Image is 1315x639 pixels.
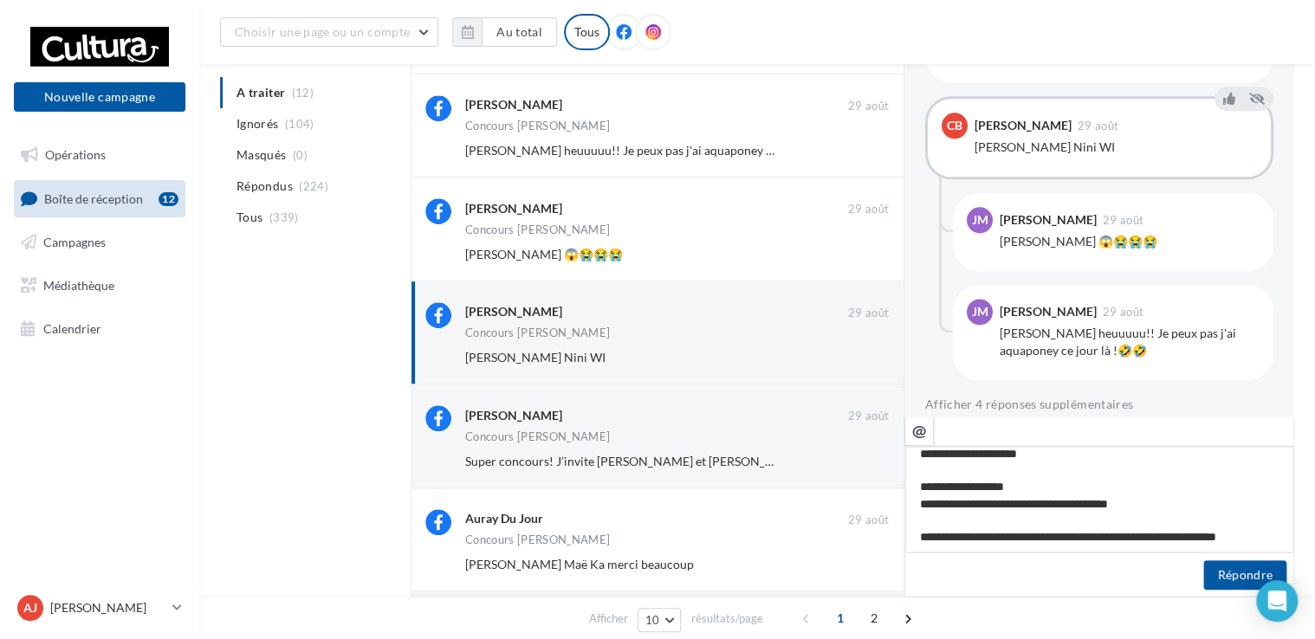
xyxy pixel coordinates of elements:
div: Auray Du Jour [465,510,543,527]
span: [PERSON_NAME] 😱😭😭😭 [465,247,623,261]
span: (0) [293,148,308,162]
span: Tous [236,209,262,226]
span: résultats/page [690,610,762,627]
i: @ [912,423,927,438]
span: 29 août [1103,215,1143,226]
span: 29 août [848,306,889,321]
span: JM [972,303,988,320]
span: [PERSON_NAME] heuuuuu!! Je peux pas j'ai aquaponey ce jour là !🤣🤣 [465,143,852,158]
div: [PERSON_NAME] [465,96,562,113]
div: [PERSON_NAME] [465,303,562,320]
span: 1 [826,604,854,632]
span: Choisir une page ou un compte [235,24,410,39]
span: AJ [23,599,37,616]
a: AJ [PERSON_NAME] [14,591,185,624]
button: Au total [452,17,557,47]
div: [PERSON_NAME] [975,119,1072,132]
span: Campagnes [43,235,106,249]
span: (104) [285,117,314,131]
span: Calendrier [43,320,101,335]
span: (339) [269,210,299,224]
div: Concours [PERSON_NAME] [465,534,610,545]
span: 29 août [848,99,889,114]
div: [PERSON_NAME] [1000,306,1097,318]
span: 10 [645,613,660,627]
span: (224) [299,179,328,193]
div: Concours [PERSON_NAME] [465,224,610,236]
div: [PERSON_NAME] [465,200,562,217]
span: 2 [860,604,888,632]
div: Concours [PERSON_NAME] [465,120,610,132]
span: CB [947,117,962,134]
span: Répondus [236,177,293,195]
div: [PERSON_NAME] [1000,214,1097,226]
span: 29 août [1078,120,1118,132]
button: Nouvelle campagne [14,82,185,112]
span: Afficher [589,610,628,627]
span: Boîte de réception [44,190,143,205]
span: 29 août [848,202,889,217]
div: 12 [159,192,178,206]
a: Médiathèque [10,268,189,304]
span: Ignorés [236,115,278,132]
div: [PERSON_NAME] 😱😭😭😭 [1000,233,1260,250]
span: 29 août [848,513,889,528]
a: Calendrier [10,311,189,347]
div: Open Intercom Messenger [1256,580,1298,622]
a: Campagnes [10,224,189,261]
button: 10 [638,608,682,632]
div: [PERSON_NAME] Nini WI [975,139,1257,156]
button: Au total [482,17,557,47]
div: Concours [PERSON_NAME] [465,327,610,339]
span: Super concours! J’invite [PERSON_NAME] et [PERSON_NAME] [465,454,805,468]
span: [PERSON_NAME] Nini WI [465,350,606,365]
span: [PERSON_NAME] Maë Ka merci beaucoup [465,557,694,571]
span: 29 août [1103,307,1143,318]
button: @ [904,416,934,446]
a: Boîte de réception12 [10,180,189,217]
div: Tous [564,14,610,50]
button: Afficher 4 réponses supplémentaires [925,394,1133,415]
span: Médiathèque [43,278,114,293]
div: [PERSON_NAME] heuuuuu!! Je peux pas j'ai aquaponey ce jour là !🤣🤣 [1000,325,1260,359]
div: [PERSON_NAME] [465,407,562,424]
a: Opérations [10,137,189,173]
button: Répondre [1203,560,1286,590]
button: Choisir une page ou un compte [220,17,438,47]
span: Opérations [45,147,106,162]
p: [PERSON_NAME] [50,599,165,616]
span: 29 août [848,409,889,424]
span: Masqués [236,146,286,164]
div: Concours [PERSON_NAME] [465,431,610,442]
span: JM [972,211,988,229]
